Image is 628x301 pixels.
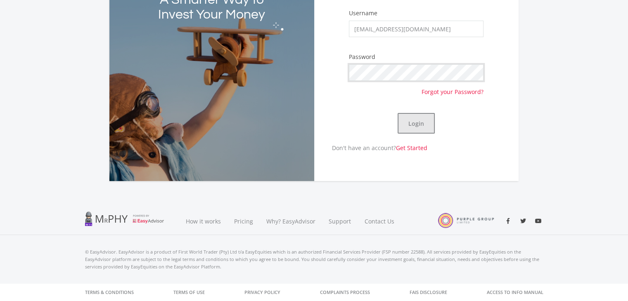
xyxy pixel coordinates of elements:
[173,284,205,301] a: Terms of Use
[322,207,358,235] a: Support
[85,248,543,270] p: © EasyAdvisor. EasyAdvisor is a product of First World Trader (Pty) Ltd t/a EasyEquities which is...
[320,284,370,301] a: Complaints Process
[260,207,322,235] a: Why? EasyAdvisor
[85,284,134,301] a: Terms & Conditions
[349,9,377,17] label: Username
[487,284,543,301] a: Access to Info Manual
[244,284,280,301] a: Privacy Policy
[410,284,447,301] a: FAIS Disclosure
[358,207,402,235] a: Contact Us
[398,113,435,134] button: Login
[228,207,260,235] a: Pricing
[179,207,228,235] a: How it works
[396,144,427,152] a: Get Started
[349,53,375,61] label: Password
[422,81,483,96] a: Forgot your Password?
[314,143,427,152] p: Don't have an account?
